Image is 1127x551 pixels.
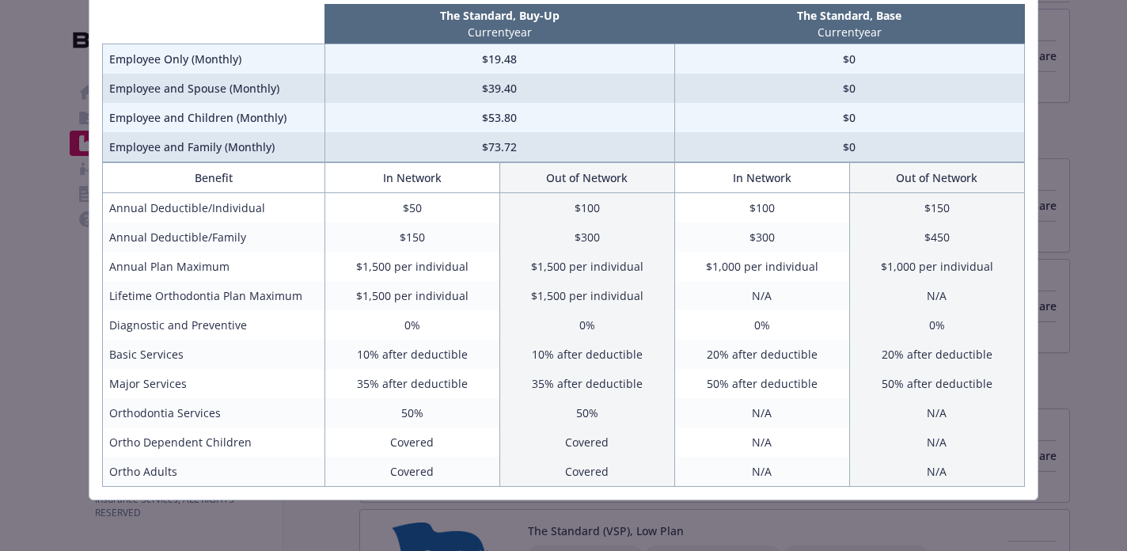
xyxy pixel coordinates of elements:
[324,369,499,398] td: 35% after deductible
[324,310,499,340] td: 0%
[499,398,674,427] td: 50%
[324,222,499,252] td: $150
[324,252,499,281] td: $1,500 per individual
[324,44,674,74] td: $19.48
[324,163,499,193] th: In Network
[499,310,674,340] td: 0%
[499,369,674,398] td: 35% after deductible
[103,457,325,487] td: Ortho Adults
[674,457,849,487] td: N/A
[674,222,849,252] td: $300
[103,310,325,340] td: Diagnostic and Preventive
[674,340,849,369] td: 20% after deductible
[674,44,1024,74] td: $0
[103,103,325,132] td: Employee and Children (Monthly)
[674,369,849,398] td: 50% after deductible
[324,457,499,487] td: Covered
[677,7,1021,24] p: The Standard, Base
[324,193,499,223] td: $50
[499,427,674,457] td: Covered
[103,427,325,457] td: Ortho Dependent Children
[324,427,499,457] td: Covered
[674,252,849,281] td: $1,000 per individual
[674,398,849,427] td: N/A
[324,132,674,162] td: $73.72
[849,427,1024,457] td: N/A
[674,427,849,457] td: N/A
[103,44,325,74] td: Employee Only (Monthly)
[103,222,325,252] td: Annual Deductible/Family
[499,281,674,310] td: $1,500 per individual
[849,457,1024,487] td: N/A
[499,222,674,252] td: $300
[324,281,499,310] td: $1,500 per individual
[499,252,674,281] td: $1,500 per individual
[849,340,1024,369] td: 20% after deductible
[849,163,1024,193] th: Out of Network
[103,340,325,369] td: Basic Services
[499,457,674,487] td: Covered
[103,74,325,103] td: Employee and Spouse (Monthly)
[103,369,325,398] td: Major Services
[324,74,674,103] td: $39.40
[849,193,1024,223] td: $150
[103,281,325,310] td: Lifetime Orthodontia Plan Maximum
[849,369,1024,398] td: 50% after deductible
[849,222,1024,252] td: $450
[849,252,1024,281] td: $1,000 per individual
[674,163,849,193] th: In Network
[499,193,674,223] td: $100
[674,193,849,223] td: $100
[103,252,325,281] td: Annual Plan Maximum
[103,163,325,193] th: Benefit
[674,310,849,340] td: 0%
[103,4,325,44] th: intentionally left blank
[674,74,1024,103] td: $0
[674,281,849,310] td: N/A
[849,281,1024,310] td: N/A
[674,103,1024,132] td: $0
[324,103,674,132] td: $53.80
[103,132,325,162] td: Employee and Family (Monthly)
[677,24,1021,40] p: Current year
[324,340,499,369] td: 10% after deductible
[849,398,1024,427] td: N/A
[849,310,1024,340] td: 0%
[103,193,325,223] td: Annual Deductible/Individual
[674,132,1024,162] td: $0
[324,398,499,427] td: 50%
[499,163,674,193] th: Out of Network
[328,24,671,40] p: Current year
[328,7,671,24] p: The Standard, Buy-Up
[103,398,325,427] td: Orthodontia Services
[499,340,674,369] td: 10% after deductible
